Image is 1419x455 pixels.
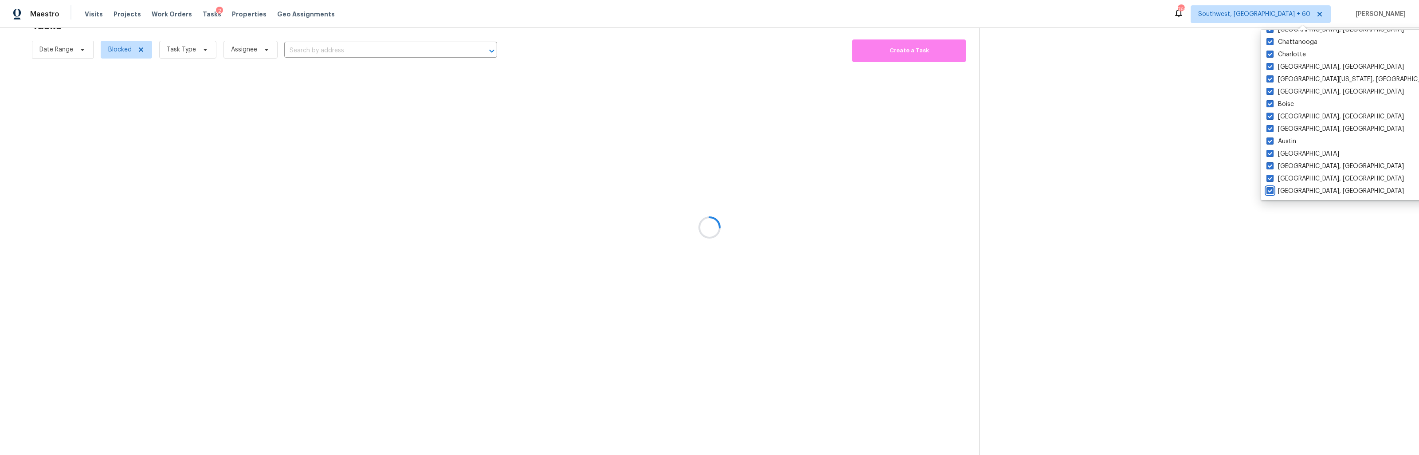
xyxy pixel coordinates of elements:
label: [GEOGRAPHIC_DATA], [GEOGRAPHIC_DATA] [1266,87,1404,96]
label: [GEOGRAPHIC_DATA], [GEOGRAPHIC_DATA] [1266,162,1404,171]
label: Charlotte [1266,50,1306,59]
div: 768 [1178,5,1184,14]
label: [GEOGRAPHIC_DATA], [GEOGRAPHIC_DATA] [1266,174,1404,183]
label: [GEOGRAPHIC_DATA], [GEOGRAPHIC_DATA] [1266,125,1404,133]
label: [GEOGRAPHIC_DATA], [GEOGRAPHIC_DATA] [1266,25,1404,34]
div: 2 [216,7,223,16]
label: [GEOGRAPHIC_DATA], [GEOGRAPHIC_DATA] [1266,112,1404,121]
label: Chattanooga [1266,38,1317,47]
label: [GEOGRAPHIC_DATA], [GEOGRAPHIC_DATA] [1266,187,1404,196]
label: Boise [1266,100,1294,109]
label: Austin [1266,137,1296,146]
label: [GEOGRAPHIC_DATA], [GEOGRAPHIC_DATA] [1266,63,1404,71]
label: [GEOGRAPHIC_DATA] [1266,149,1339,158]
